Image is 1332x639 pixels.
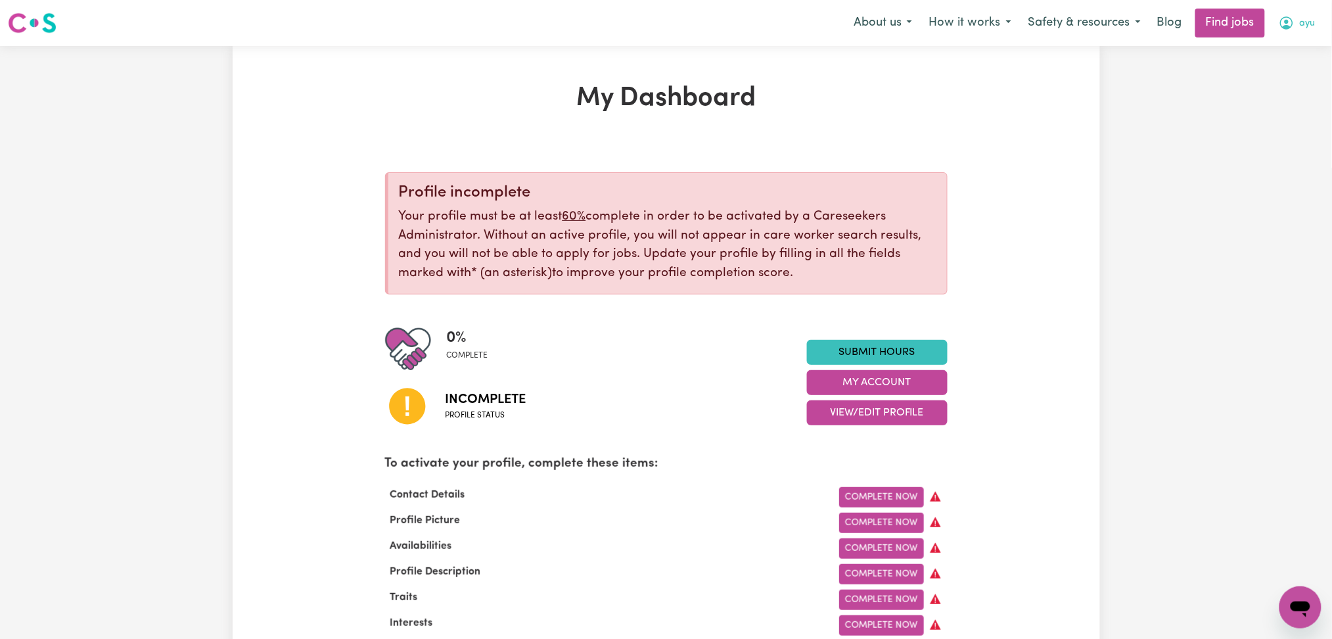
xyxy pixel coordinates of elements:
[845,9,921,37] button: About us
[447,326,499,372] div: Profile completeness: 0%
[839,615,924,636] a: Complete Now
[563,210,586,223] u: 60%
[839,538,924,559] a: Complete Now
[807,400,948,425] button: View/Edit Profile
[1020,9,1149,37] button: Safety & resources
[447,326,488,350] span: 0 %
[1195,9,1265,37] a: Find jobs
[385,490,471,500] span: Contact Details
[1279,586,1321,628] iframe: Button to launch messaging window
[839,564,924,584] a: Complete Now
[385,515,466,526] span: Profile Picture
[399,183,936,202] div: Profile incomplete
[385,541,457,552] span: Availabilities
[385,455,948,474] p: To activate your profile, complete these items:
[446,390,526,410] span: Incomplete
[385,567,486,577] span: Profile Description
[446,410,526,421] span: Profile status
[807,340,948,365] a: Submit Hours
[472,267,553,279] span: an asterisk
[385,618,438,628] span: Interests
[921,9,1020,37] button: How it works
[1270,9,1324,37] button: My Account
[839,590,924,610] a: Complete Now
[1149,9,1190,37] a: Blog
[8,11,57,35] img: Careseekers logo
[385,592,423,603] span: Traits
[1300,16,1316,31] span: ayu
[839,513,924,533] a: Complete Now
[447,350,488,362] span: complete
[385,83,948,114] h1: My Dashboard
[8,8,57,38] a: Careseekers logo
[839,487,924,508] a: Complete Now
[807,370,948,395] button: My Account
[399,208,936,283] p: Your profile must be at least complete in order to be activated by a Careseekers Administrator. W...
